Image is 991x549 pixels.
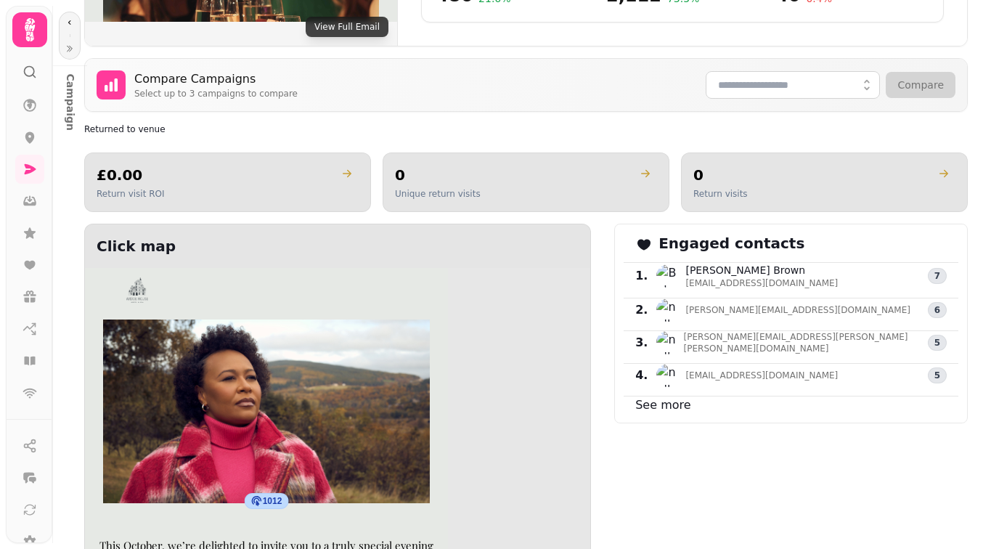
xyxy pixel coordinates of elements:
[331,165,359,182] a: goto
[656,264,680,288] img: Bob Brown
[635,334,648,351] span: 3 .
[629,165,657,182] a: goto
[85,224,364,268] h2: Click map
[635,301,648,319] span: 2 .
[395,188,481,200] p: Unique return visits
[685,370,838,381] span: [EMAIL_ADDRESS][DOMAIN_NAME]
[897,79,944,91] span: Compare
[685,304,910,316] span: [PERSON_NAME][EMAIL_ADDRESS][DOMAIN_NAME]
[656,331,677,354] img: null null
[57,62,83,97] p: Campaign
[97,188,165,200] p: Return visit ROI
[928,268,947,284] div: 7
[635,233,804,253] h2: Engaged contacts
[685,277,838,289] span: [EMAIL_ADDRESS][DOMAIN_NAME]
[84,123,363,135] h2: Recipients who visited your venue after receiving the campaign
[656,298,680,322] img: null null
[886,72,955,98] button: Compare
[395,165,481,185] h2: 0
[263,495,282,507] span: 1012
[928,335,947,351] div: 5
[928,367,947,383] div: 5
[693,188,748,200] p: Return visits
[635,267,648,285] span: 1 .
[134,88,298,99] p: Select up to 3 campaigns to compare
[306,17,388,37] button: View Full Email
[684,331,919,354] span: [PERSON_NAME][EMAIL_ADDRESS][PERSON_NAME][PERSON_NAME][DOMAIN_NAME]
[134,70,298,88] h3: Compare Campaigns
[97,165,165,185] h2: £0.00
[928,302,947,318] div: 6
[635,367,648,384] span: 4 .
[685,263,838,277] span: [PERSON_NAME] Brown
[635,398,690,412] a: See more
[693,165,748,185] h2: 0
[928,165,955,182] a: goto
[656,364,680,387] img: null null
